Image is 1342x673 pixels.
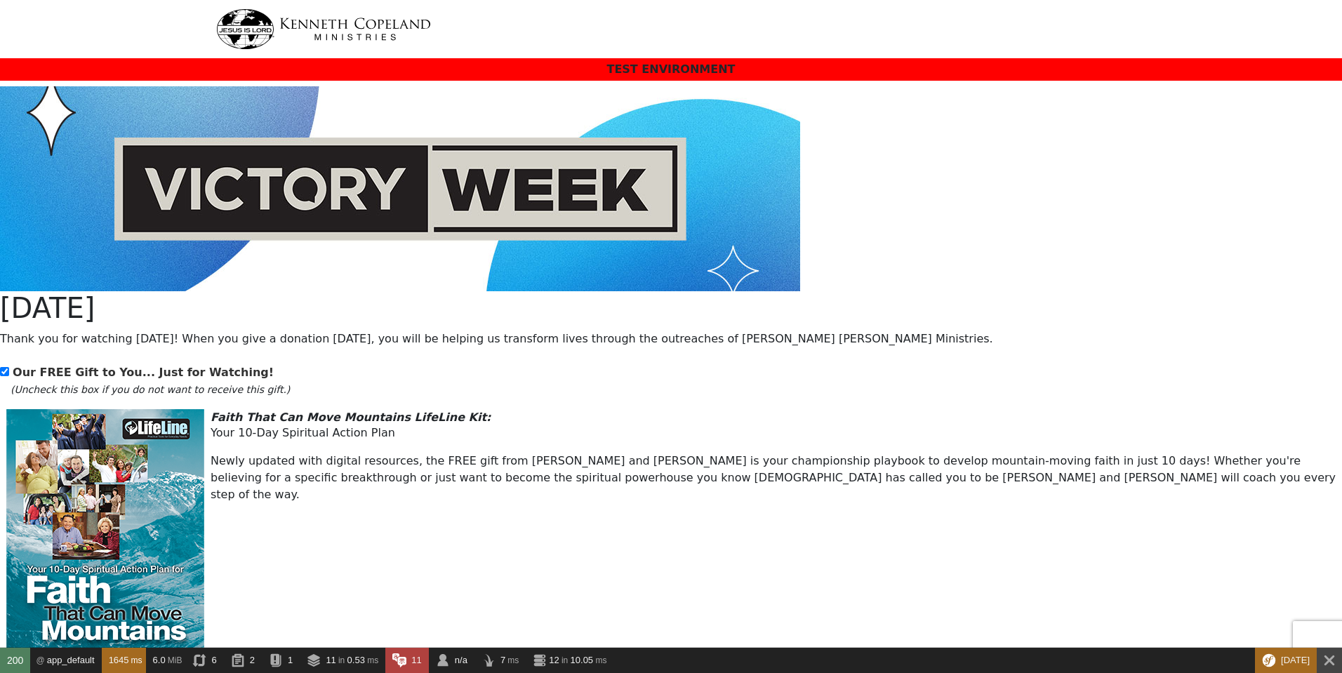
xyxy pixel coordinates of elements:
[11,384,290,395] em: (Uncheck this box if you do not want to receive this gift.)
[411,655,421,665] span: 11
[385,648,429,673] a: 11
[262,648,300,673] a: 1
[168,655,182,665] span: MiB
[211,425,1342,441] p: Your 10-Day Spiritual Action Plan
[146,648,186,673] a: 6.0 MiB
[455,655,467,665] span: n/a
[347,655,365,665] span: 0.53
[507,655,519,665] span: ms
[216,9,431,49] img: kcm-header-logo.svg
[13,366,274,379] strong: Our FREE Gift to You... Just for Watching!
[526,648,613,673] a: 12 in 10.05 ms
[474,648,526,673] a: 7 ms
[211,453,1342,503] p: Newly updated with digital resources, the FREE gift from [PERSON_NAME] and [PERSON_NAME] is your ...
[367,655,378,665] span: ms
[500,655,505,665] span: 7
[131,655,142,665] span: ms
[429,648,474,673] a: n/a
[36,655,44,665] span: @
[211,411,491,424] em: Faith That Can Move Mountains LifeLine Kit:
[562,655,568,665] span: in
[300,648,385,673] a: 11 in 0.53 ms
[288,655,293,665] span: 1
[47,655,95,665] span: app_default
[109,655,129,665] span: 1645
[250,655,255,665] span: 2
[153,655,166,665] span: 6.0
[1255,648,1317,673] a: [DATE]
[211,655,216,665] span: 6
[549,655,559,665] span: 12
[1255,648,1317,673] div: This Symfony version will only receive security fixes.
[595,655,606,665] span: ms
[224,648,262,673] a: 2
[571,655,594,665] span: 10.05
[338,655,345,665] span: in
[1281,655,1310,665] span: [DATE]
[607,62,736,76] span: TEST ENVIRONMENT
[102,648,146,673] a: 1645 ms
[326,655,335,665] span: 11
